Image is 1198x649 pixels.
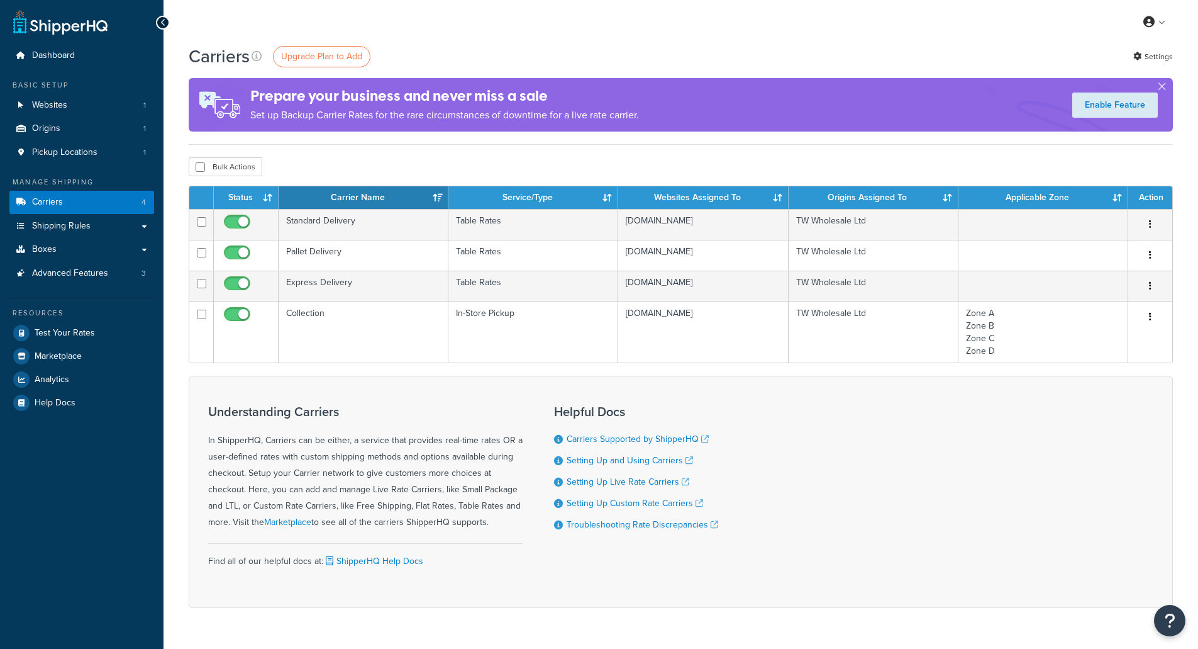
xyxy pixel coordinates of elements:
[9,44,154,67] a: Dashboard
[789,240,958,271] td: TW Wholesale Ltd
[1128,186,1172,209] th: Action
[567,497,703,510] a: Setting Up Custom Rate Carriers
[143,123,146,134] span: 1
[448,271,618,302] td: Table Rates
[9,215,154,238] a: Shipping Rules
[143,147,146,158] span: 1
[264,516,311,529] a: Marketplace
[9,191,154,214] a: Carriers 4
[618,209,788,240] td: [DOMAIN_NAME]
[281,50,362,63] span: Upgrade Plan to Add
[279,240,448,271] td: Pallet Delivery
[1133,48,1173,65] a: Settings
[189,44,250,69] h1: Carriers
[35,328,95,339] span: Test Your Rates
[789,271,958,302] td: TW Wholesale Ltd
[189,157,262,176] button: Bulk Actions
[1154,605,1185,636] button: Open Resource Center
[567,432,709,446] a: Carriers Supported by ShipperHQ
[554,405,718,419] h3: Helpful Docs
[208,405,523,531] div: In ShipperHQ, Carriers can be either, a service that provides real-time rates OR a user-defined r...
[448,302,618,363] td: In-Store Pickup
[9,308,154,319] div: Resources
[9,94,154,117] a: Websites 1
[567,475,689,488] a: Setting Up Live Rate Carriers
[32,123,60,134] span: Origins
[1072,93,1158,118] a: Enable Feature
[9,345,154,368] a: Marketplace
[9,94,154,117] li: Websites
[35,398,75,409] span: Help Docs
[32,197,63,208] span: Carriers
[250,86,639,106] h4: Prepare your business and never miss a sale
[9,141,154,164] li: Pickup Locations
[9,117,154,140] a: Origins 1
[9,191,154,214] li: Carriers
[32,100,67,111] span: Websites
[9,262,154,285] a: Advanced Features 3
[32,268,108,279] span: Advanced Features
[208,405,523,419] h3: Understanding Carriers
[189,78,250,132] img: ad-rules-rateshop-fe6ec290ccb7230408bd80ed9643f0289d75e0ffd9eb532fc0e269fcd187b520.png
[618,186,788,209] th: Websites Assigned To: activate to sort column ascending
[9,117,154,140] li: Origins
[567,454,693,467] a: Setting Up and Using Carriers
[279,302,448,363] td: Collection
[958,302,1128,363] td: Zone A Zone B Zone C Zone D
[273,46,370,67] a: Upgrade Plan to Add
[279,209,448,240] td: Standard Delivery
[35,375,69,385] span: Analytics
[279,186,448,209] th: Carrier Name: activate to sort column ascending
[618,302,788,363] td: [DOMAIN_NAME]
[214,186,279,209] th: Status: activate to sort column ascending
[32,147,97,158] span: Pickup Locations
[448,240,618,271] td: Table Rates
[35,351,82,362] span: Marketplace
[448,186,618,209] th: Service/Type: activate to sort column ascending
[567,518,718,531] a: Troubleshooting Rate Discrepancies
[448,209,618,240] td: Table Rates
[208,543,523,570] div: Find all of our helpful docs at:
[958,186,1128,209] th: Applicable Zone: activate to sort column ascending
[9,238,154,261] a: Boxes
[13,9,108,35] a: ShipperHQ Home
[789,302,958,363] td: TW Wholesale Ltd
[32,221,91,232] span: Shipping Rules
[279,271,448,302] td: Express Delivery
[141,268,146,279] span: 3
[618,271,788,302] td: [DOMAIN_NAME]
[323,555,423,568] a: ShipperHQ Help Docs
[32,244,57,255] span: Boxes
[9,262,154,285] li: Advanced Features
[9,392,154,414] a: Help Docs
[9,141,154,164] a: Pickup Locations 1
[618,240,788,271] td: [DOMAIN_NAME]
[141,197,146,208] span: 4
[789,186,958,209] th: Origins Assigned To: activate to sort column ascending
[9,368,154,391] a: Analytics
[32,50,75,61] span: Dashboard
[250,106,639,124] p: Set up Backup Carrier Rates for the rare circumstances of downtime for a live rate carrier.
[789,209,958,240] td: TW Wholesale Ltd
[9,177,154,188] div: Manage Shipping
[9,322,154,344] a: Test Your Rates
[143,100,146,111] span: 1
[9,80,154,91] div: Basic Setup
